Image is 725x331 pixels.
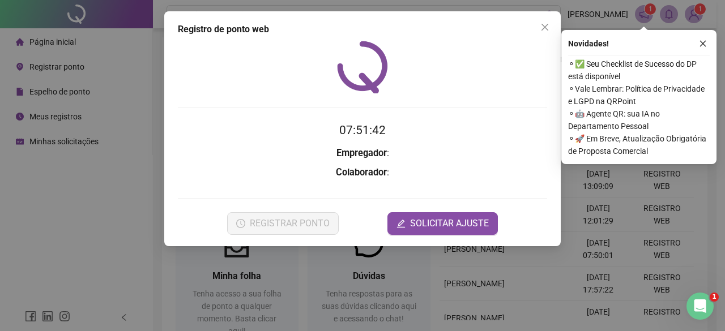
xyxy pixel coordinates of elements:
[710,293,719,302] span: 1
[339,123,386,137] time: 07:51:42
[568,108,710,132] span: ⚬ 🤖 Agente QR: sua IA no Departamento Pessoal
[410,217,489,230] span: SOLICITAR AJUSTE
[178,23,547,36] div: Registro de ponto web
[699,40,707,48] span: close
[568,37,609,50] span: Novidades !
[568,83,710,108] span: ⚬ Vale Lembrar: Política de Privacidade e LGPD na QRPoint
[178,165,547,180] h3: :
[178,146,547,161] h3: :
[540,23,549,32] span: close
[686,293,714,320] iframe: Intercom live chat
[337,41,388,93] img: QRPoint
[336,167,387,178] strong: Colaborador
[568,58,710,83] span: ⚬ ✅ Seu Checklist de Sucesso do DP está disponível
[336,148,387,158] strong: Empregador
[387,212,498,235] button: editSOLICITAR AJUSTE
[568,132,710,157] span: ⚬ 🚀 Em Breve, Atualização Obrigatória de Proposta Comercial
[536,18,554,36] button: Close
[227,212,339,235] button: REGISTRAR PONTO
[396,219,406,228] span: edit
